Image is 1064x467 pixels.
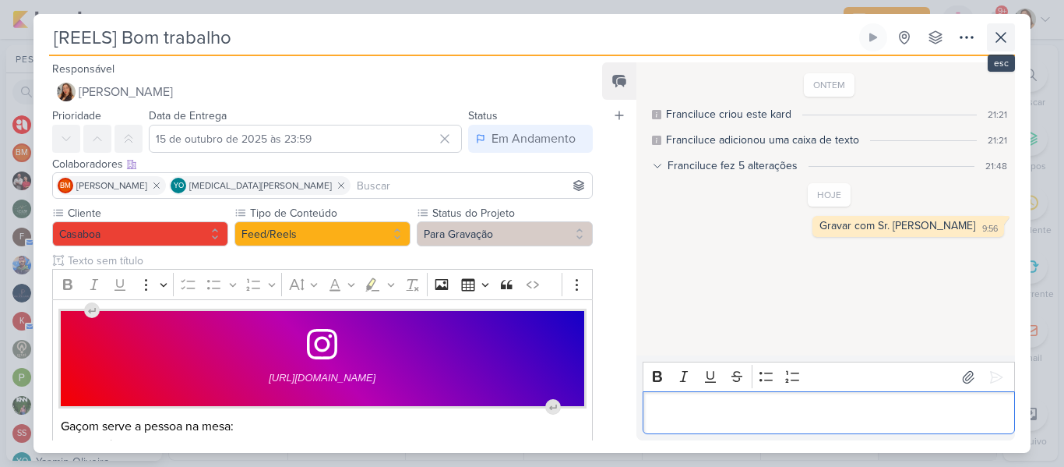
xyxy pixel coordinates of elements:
[149,109,227,122] label: Data de Entrega
[867,31,879,44] div: Ligar relógio
[52,62,115,76] label: Responsável
[52,269,593,299] div: Editor toolbar
[643,391,1015,434] div: Editor editing area: main
[61,417,584,436] p: Gaçom serve a pessoa na mesa:
[84,302,100,318] div: Insert paragraph before block
[491,129,576,148] div: Em Andamento
[468,125,593,153] button: Em Andamento
[354,176,589,195] input: Buscar
[985,159,1007,173] div: 21:48
[988,108,1007,122] div: 21:21
[61,436,584,455] p: Aqui está seu suco
[60,182,71,190] p: BM
[174,182,184,190] p: YO
[652,136,661,145] div: Este log é visível à todos no kard
[545,399,561,415] div: Insert paragraph after block
[52,109,101,122] label: Prioridade
[988,55,1015,72] div: esc
[76,179,147,193] span: [PERSON_NAME]
[49,23,856,51] input: Kard Sem Título
[468,109,498,122] label: Status
[652,110,661,119] div: Este log é visível à todos no kard
[666,106,791,122] div: Franciluce criou este kard
[171,178,186,193] div: Yasmin Oliveira
[79,83,173,101] span: [PERSON_NAME]
[666,132,859,148] div: Franciluce adicionou uma caixa de texto
[988,133,1007,147] div: 21:21
[65,253,593,269] input: Texto sem título
[668,157,798,174] div: Franciluce fez 5 alterações
[248,205,410,221] label: Tipo de Conteúdo
[189,179,332,193] span: [MEDICAL_DATA][PERSON_NAME]
[643,362,1015,392] div: Editor toolbar
[417,221,593,246] button: Para Gravação
[52,78,593,106] button: [PERSON_NAME]
[234,221,410,246] button: Feed/Reels
[431,205,593,221] label: Status do Projeto
[269,369,375,387] a: [URL][DOMAIN_NAME]
[52,156,593,172] div: Colaboradores
[58,178,73,193] div: Beth Monteiro
[57,83,76,101] img: Franciluce Carvalho
[982,223,998,235] div: 9:56
[66,205,228,221] label: Cliente
[149,125,462,153] input: Select a date
[819,219,975,232] div: Gravar com Sr. [PERSON_NAME]
[52,221,228,246] button: Casaboa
